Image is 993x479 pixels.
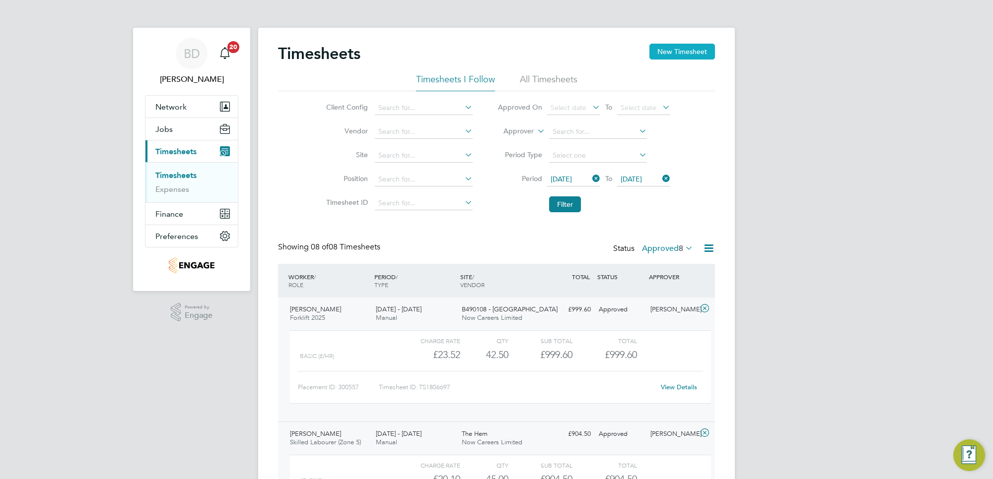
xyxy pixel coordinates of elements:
[169,257,215,273] img: nowcareers-logo-retina.png
[145,96,238,118] button: Network
[155,232,198,241] span: Preferences
[646,426,698,442] div: [PERSON_NAME]
[649,44,715,60] button: New Timesheet
[551,175,572,183] span: [DATE]
[323,150,368,159] label: Site
[602,101,615,114] span: To
[290,429,341,438] span: [PERSON_NAME]
[460,335,508,347] div: QTY
[489,126,534,136] label: Approver
[462,438,522,446] span: Now Careers Limited
[462,313,522,322] span: Now Careers Limited
[184,47,200,60] span: BD
[376,305,422,313] span: [DATE] - [DATE]
[460,347,508,363] div: 42.50
[497,150,542,159] label: Period Type
[311,242,329,252] span: 08 of
[679,243,683,253] span: 8
[549,196,581,212] button: Filter
[543,426,595,442] div: £904.50
[543,301,595,318] div: £999.60
[145,38,238,85] a: BD[PERSON_NAME]
[472,273,474,281] span: /
[497,174,542,183] label: Period
[549,125,647,139] input: Search for...
[286,268,372,294] div: WORKER
[145,225,238,247] button: Preferences
[595,268,646,286] div: STATUS
[572,273,590,281] span: TOTAL
[396,459,460,471] div: Charge rate
[460,281,485,289] span: VENDOR
[551,103,586,112] span: Select date
[155,124,173,134] span: Jobs
[572,335,637,347] div: Total
[155,147,197,156] span: Timesheets
[613,242,695,256] div: Status
[497,103,542,112] label: Approved On
[520,73,577,91] li: All Timesheets
[145,140,238,162] button: Timesheets
[953,439,985,471] button: Engage Resource Center
[375,125,473,139] input: Search for...
[323,126,368,135] label: Vendor
[416,73,495,91] li: Timesheets I Follow
[290,438,361,446] span: Skilled Labourer (Zone 5)
[311,242,380,252] span: 08 Timesheets
[372,268,458,294] div: PERIOD
[602,172,615,185] span: To
[145,73,238,85] span: Ben Dunnington
[376,438,397,446] span: Manual
[646,268,698,286] div: APPROVER
[374,281,388,289] span: TYPE
[621,175,642,183] span: [DATE]
[290,305,341,313] span: [PERSON_NAME]
[155,184,189,194] a: Expenses
[572,459,637,471] div: Total
[323,174,368,183] label: Position
[375,173,473,186] input: Search for...
[155,209,183,219] span: Finance
[278,44,360,63] h2: Timesheets
[314,273,316,281] span: /
[145,162,238,202] div: Timesheets
[595,301,646,318] div: Approved
[462,429,488,438] span: The Hem
[185,303,213,311] span: Powered by
[288,281,303,289] span: ROLE
[323,198,368,207] label: Timesheet ID
[379,379,654,395] div: Timesheet ID: TS1806697
[549,149,647,163] input: Select one
[508,335,572,347] div: Sub Total
[145,203,238,225] button: Finance
[646,301,698,318] div: [PERSON_NAME]
[145,118,238,140] button: Jobs
[278,242,382,252] div: Showing
[661,383,697,391] a: View Details
[375,101,473,115] input: Search for...
[133,28,250,291] nav: Main navigation
[508,459,572,471] div: Sub Total
[323,103,368,112] label: Client Config
[300,353,334,359] span: Basic (£/HR)
[396,347,460,363] div: £23.52
[595,426,646,442] div: Approved
[185,311,213,320] span: Engage
[508,347,572,363] div: £999.60
[298,379,379,395] div: Placement ID: 300557
[171,303,213,322] a: Powered byEngage
[227,41,239,53] span: 20
[376,313,397,322] span: Manual
[396,273,398,281] span: /
[458,268,544,294] div: SITE
[376,429,422,438] span: [DATE] - [DATE]
[155,102,187,112] span: Network
[396,335,460,347] div: Charge rate
[605,349,637,360] span: £999.60
[155,171,197,180] a: Timesheets
[642,243,693,253] label: Approved
[145,257,238,273] a: Go to home page
[462,305,558,313] span: B490108 - [GEOGRAPHIC_DATA]
[215,38,235,69] a: 20
[460,459,508,471] div: QTY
